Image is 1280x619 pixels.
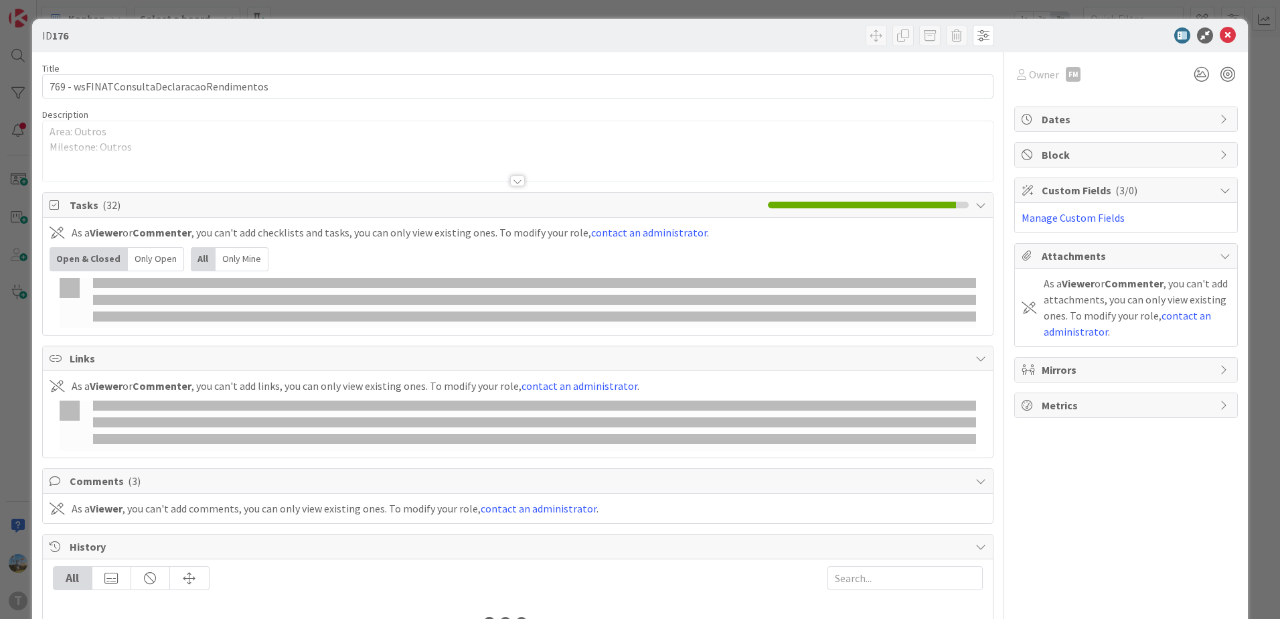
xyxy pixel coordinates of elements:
[522,379,637,393] a: contact an administrator
[70,473,969,489] span: Comments
[1042,362,1213,378] span: Mirrors
[72,378,639,394] div: As a or , you can't add links, you can only view existing ones. To modify your role, .
[72,500,598,517] div: As a , you can't add comments, you can only view existing ones. To modify your role, .
[42,74,993,98] input: type card name here...
[90,502,123,515] b: Viewer
[827,566,983,590] input: Search...
[1062,277,1095,290] b: Viewer
[191,247,216,271] div: All
[1115,184,1137,197] span: ( 3/0 )
[70,197,761,213] span: Tasks
[70,350,969,366] span: Links
[133,379,191,393] b: Commenter
[90,226,123,239] b: Viewer
[1042,147,1213,163] span: Block
[1042,397,1213,413] span: Metrics
[481,502,596,515] a: contact an administrator
[70,539,969,555] span: History
[128,247,184,271] div: Only Open
[591,226,707,239] a: contact an administrator
[216,247,268,271] div: Only Mine
[1042,111,1213,127] span: Dates
[50,247,128,271] div: Open & Closed
[102,198,121,212] span: ( 32 )
[50,139,986,155] p: Milestone: Outros
[1042,248,1213,264] span: Attachments
[72,224,709,240] div: As a or , you can't add checklists and tasks, you can only view existing ones. To modify your rol...
[1042,182,1213,198] span: Custom Fields
[90,379,123,393] b: Viewer
[54,567,92,590] div: All
[1029,66,1059,82] span: Owner
[1066,67,1081,82] div: FM
[1044,275,1230,340] div: As a or , you can't add attachments, you can only view existing ones. To modify your role, .
[128,474,141,488] span: ( 3 )
[42,27,68,44] span: ID
[133,226,191,239] b: Commenter
[1022,211,1125,224] a: Manage Custom Fields
[52,29,68,42] b: 176
[42,62,60,74] label: Title
[42,109,88,121] span: Description
[1105,277,1164,290] b: Commenter
[50,124,986,139] p: Area: Outros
